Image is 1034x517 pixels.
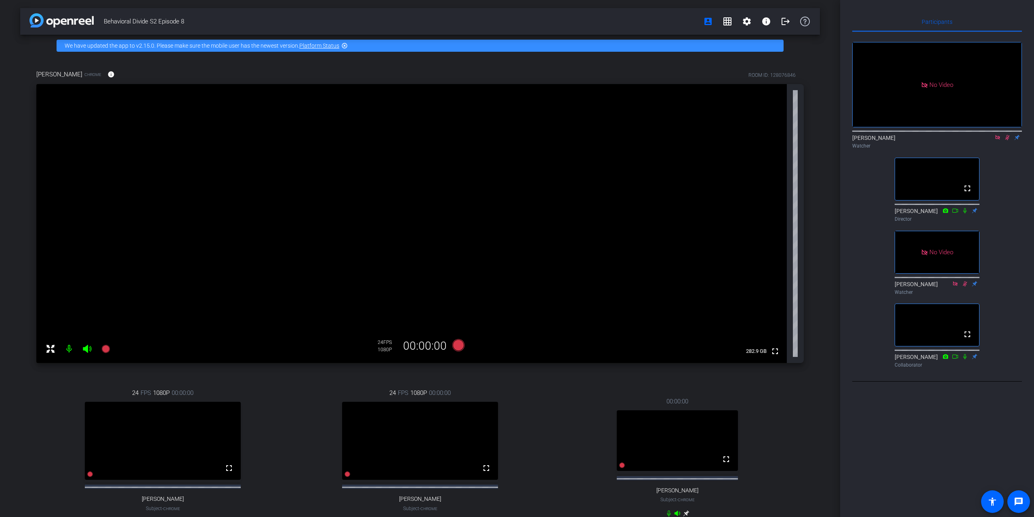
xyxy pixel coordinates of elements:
[403,505,437,512] span: Subject
[153,388,170,397] span: 1080P
[299,42,339,49] a: Platform Status
[781,17,790,26] mat-icon: logout
[141,388,151,397] span: FPS
[656,487,698,494] span: [PERSON_NAME]
[383,340,392,345] span: FPS
[146,505,180,512] span: Subject
[895,361,979,369] div: Collaborator
[419,506,420,511] span: -
[107,71,115,78] mat-icon: info
[742,17,752,26] mat-icon: settings
[988,497,997,506] mat-icon: accessibility
[104,13,698,30] span: Behavioral Divide S2 Episode 8
[142,496,184,502] span: [PERSON_NAME]
[172,388,193,397] span: 00:00:00
[895,353,979,369] div: [PERSON_NAME]
[341,42,348,49] mat-icon: highlight_off
[398,388,408,397] span: FPS
[378,346,398,353] div: 1080P
[163,506,180,511] span: Chrome
[224,463,234,473] mat-icon: fullscreen
[852,142,1022,150] div: Watcher
[429,388,451,397] span: 00:00:00
[132,388,139,397] span: 24
[678,498,695,502] span: Chrome
[666,397,688,406] span: 00:00:00
[660,496,695,503] span: Subject
[481,463,491,473] mat-icon: fullscreen
[84,72,101,78] span: Chrome
[895,280,979,296] div: [PERSON_NAME]
[895,215,979,223] div: Director
[895,207,979,223] div: [PERSON_NAME]
[1014,497,1023,506] mat-icon: message
[929,248,953,255] span: No Video
[743,346,769,356] span: 282.9 GB
[922,19,952,25] span: Participants
[677,497,678,502] span: -
[748,72,796,79] div: ROOM ID: 128076846
[895,289,979,296] div: Watcher
[29,13,94,27] img: app-logo
[929,81,953,88] span: No Video
[389,388,396,397] span: 24
[963,184,972,193] mat-icon: fullscreen
[36,70,82,79] span: [PERSON_NAME]
[420,506,437,511] span: Chrome
[398,339,452,353] div: 00:00:00
[963,329,972,339] mat-icon: fullscreen
[410,388,427,397] span: 1080P
[721,454,731,464] mat-icon: fullscreen
[852,134,1022,150] div: [PERSON_NAME]
[399,496,441,502] span: [PERSON_NAME]
[162,506,163,511] span: -
[703,17,713,26] mat-icon: account_box
[57,40,784,52] div: We have updated the app to v2.15.0. Please make sure the mobile user has the newest version.
[761,17,771,26] mat-icon: info
[378,339,398,346] div: 24
[770,346,780,356] mat-icon: fullscreen
[723,17,732,26] mat-icon: grid_on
